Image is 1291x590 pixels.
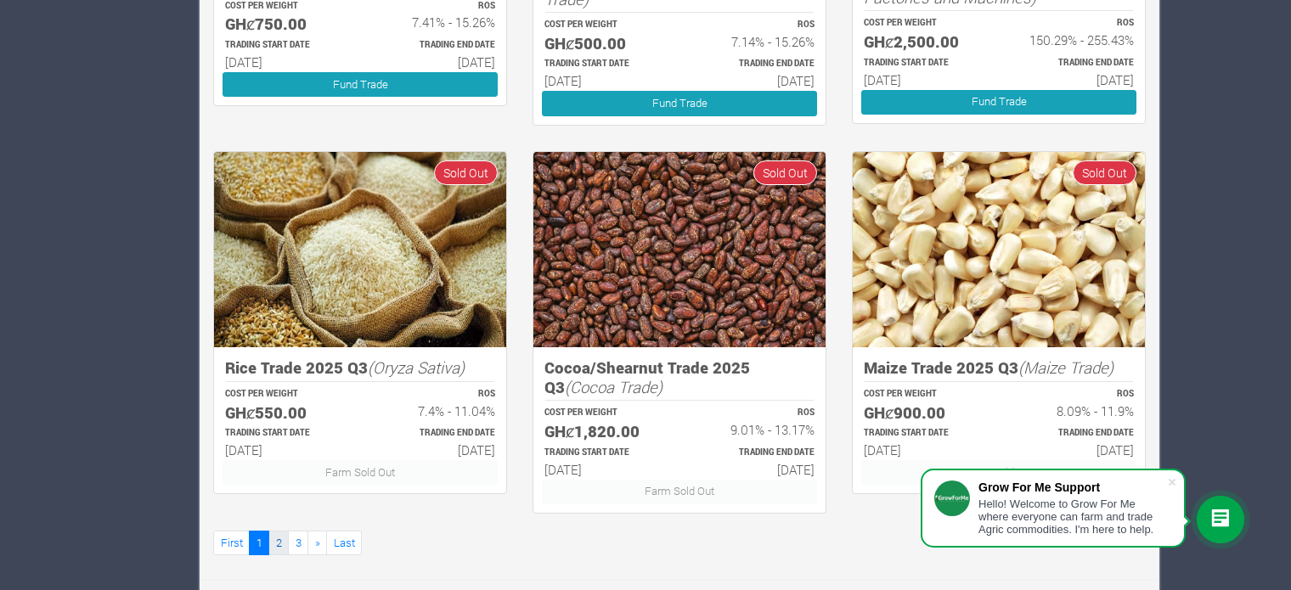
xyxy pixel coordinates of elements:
h6: 150.29% - 255.43% [1014,32,1134,48]
p: ROS [1014,17,1134,30]
a: Fund Trade [542,91,817,115]
a: Fund Trade [861,90,1136,115]
span: Sold Out [1073,160,1136,185]
a: 3 [288,531,308,555]
img: growforme image [853,152,1145,348]
p: COST PER WEIGHT [864,17,984,30]
h5: GHȼ900.00 [864,403,984,423]
p: Estimated Trading Start Date [864,57,984,70]
p: ROS [695,19,815,31]
i: (Cocoa Trade) [565,376,662,397]
div: Grow For Me Support [978,480,1167,494]
h6: [DATE] [695,462,815,477]
h6: [DATE] [864,442,984,458]
p: Estimated Trading End Date [695,58,815,70]
p: Estimated Trading End Date [1014,427,1134,440]
p: ROS [375,388,495,401]
p: COST PER WEIGHT [864,388,984,401]
p: Estimated Trading End Date [375,427,495,440]
h6: [DATE] [375,442,495,458]
h5: GHȼ750.00 [225,14,345,34]
p: Estimated Trading End Date [1014,57,1134,70]
h5: Maize Trade 2025 Q3 [864,358,1134,378]
p: COST PER WEIGHT [225,388,345,401]
a: Fund Trade [223,72,498,97]
span: » [315,535,320,550]
p: ROS [1014,388,1134,401]
p: Estimated Trading Start Date [225,427,345,440]
p: ROS [695,407,815,419]
h6: [DATE] [864,72,984,87]
h6: 7.4% - 11.04% [375,403,495,419]
p: Estimated Trading Start Date [544,58,664,70]
span: Sold Out [434,160,498,185]
h6: [DATE] [544,73,664,88]
h6: [DATE] [544,462,664,477]
h6: [DATE] [375,54,495,70]
h6: [DATE] [225,54,345,70]
span: Sold Out [753,160,817,185]
h6: 8.09% - 11.9% [1014,403,1134,419]
h6: 7.41% - 15.26% [375,14,495,30]
p: COST PER WEIGHT [544,407,664,419]
p: Estimated Trading Start Date [864,427,984,440]
a: First [213,531,250,555]
i: (Maize Trade) [1018,357,1113,378]
i: (Oryza Sativa) [368,357,465,378]
p: Estimated Trading Start Date [544,447,664,459]
h6: 9.01% - 13.17% [695,422,815,437]
nav: Page Navigation [213,531,1146,555]
h5: GHȼ550.00 [225,403,345,423]
img: growforme image [533,152,826,348]
h6: [DATE] [1014,442,1134,458]
p: Estimated Trading Start Date [225,39,345,52]
h6: [DATE] [695,73,815,88]
h6: [DATE] [1014,72,1134,87]
div: Hello! Welcome to Grow For Me where everyone can farm and trade Agric commodities. I'm here to help. [978,497,1167,536]
a: 2 [268,531,289,555]
a: Last [326,531,362,555]
h5: Rice Trade 2025 Q3 [225,358,495,378]
a: 1 [249,531,269,555]
h6: 7.14% - 15.26% [695,34,815,49]
h5: GHȼ2,500.00 [864,32,984,52]
h5: GHȼ500.00 [544,34,664,53]
img: growforme image [214,152,506,348]
p: Estimated Trading End Date [375,39,495,52]
h5: GHȼ1,820.00 [544,422,664,441]
p: Estimated Trading End Date [695,447,815,459]
h5: Cocoa/Shearnut Trade 2025 Q3 [544,358,815,396]
h6: [DATE] [225,442,345,458]
p: COST PER WEIGHT [544,19,664,31]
